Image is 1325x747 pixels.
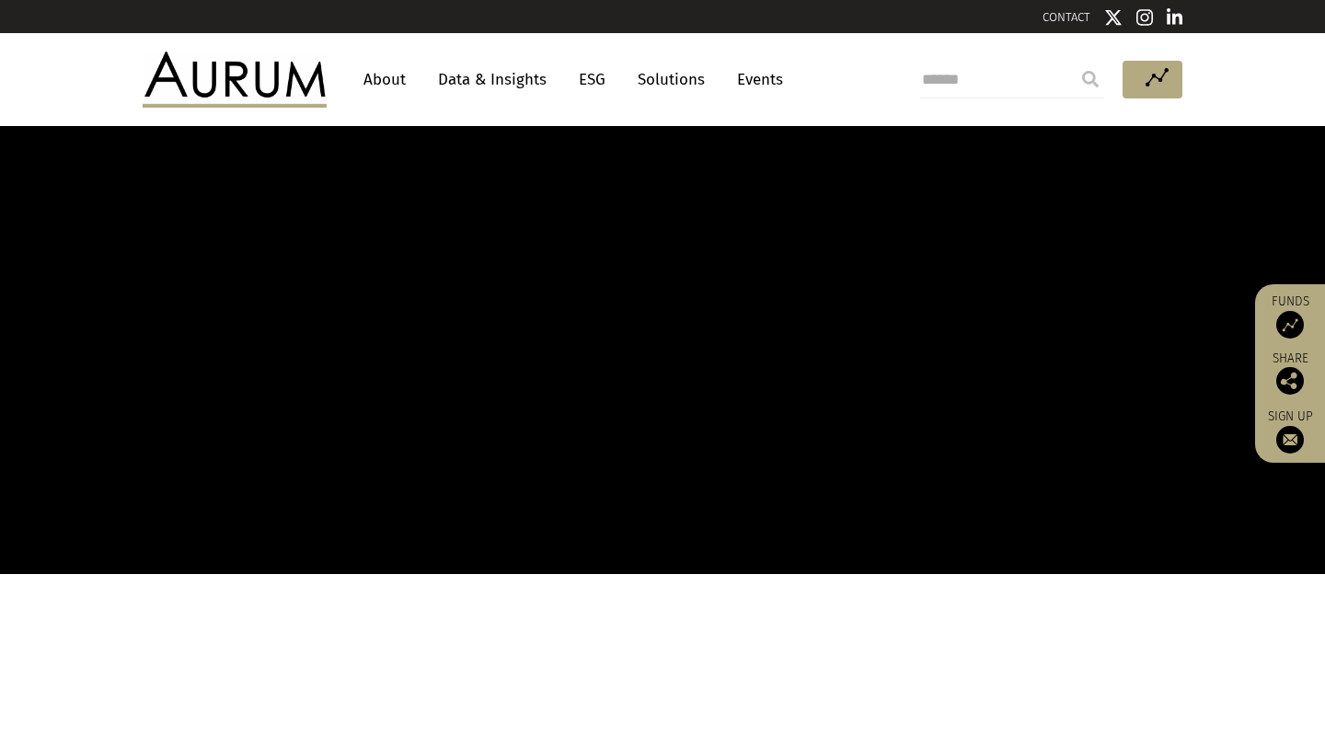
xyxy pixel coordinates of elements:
img: Sign up to our newsletter [1276,426,1304,454]
a: Data & Insights [429,63,556,97]
img: Aurum [143,52,327,107]
div: Share [1264,352,1316,395]
img: Twitter icon [1104,8,1123,27]
a: CONTACT [1043,10,1090,24]
a: Sign up [1264,408,1316,454]
a: Events [728,63,783,97]
input: Submit [1072,61,1109,98]
img: Linkedin icon [1167,8,1183,27]
a: ESG [570,63,615,97]
a: Funds [1264,293,1316,339]
img: Instagram icon [1136,8,1153,27]
a: About [354,63,415,97]
img: Share this post [1276,367,1304,395]
img: Access Funds [1276,311,1304,339]
a: Solutions [628,63,714,97]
